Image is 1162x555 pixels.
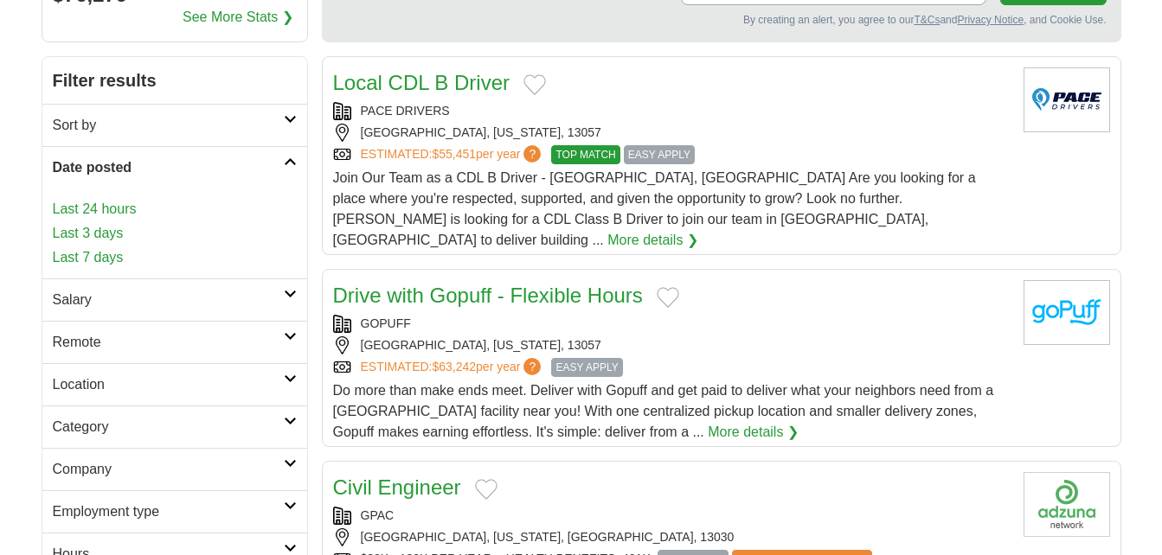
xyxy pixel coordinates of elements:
[53,247,297,268] a: Last 7 days
[1024,472,1110,537] img: Company logo
[657,287,679,308] button: Add to favorite jobs
[42,146,307,188] a: Date posted
[42,104,307,146] a: Sort by
[53,157,284,178] h2: Date posted
[42,490,307,533] a: Employment type
[607,230,698,251] a: More details ❯
[42,448,307,490] a: Company
[333,475,461,499] a: Civil Engineer
[432,360,476,373] span: $63,242
[333,336,1010,354] div: [GEOGRAPHIC_DATA], [US_STATE], 13057
[53,374,284,395] h2: Location
[551,145,620,164] span: TOP MATCH
[333,170,976,247] span: Join Our Team as a CDL B Driver - [GEOGRAPHIC_DATA], [GEOGRAPHIC_DATA] Are you looking for a plac...
[914,14,940,26] a: T&Cs
[708,422,799,443] a: More details ❯
[42,363,307,405] a: Location
[361,145,545,164] a: ESTIMATED:$55,451per year?
[53,223,297,244] a: Last 3 days
[475,479,498,500] button: Add to favorite jobs
[53,199,297,220] a: Last 24 hours
[337,12,1107,28] div: By creating an alert, you agree to our and , and Cookie Use.
[42,321,307,363] a: Remote
[53,501,284,522] h2: Employment type
[361,316,411,330] a: GOPUFF
[53,417,284,437] h2: Category
[1024,280,1110,345] img: goPuff logo
[432,147,476,161] span: $55,451
[53,115,284,136] h2: Sort by
[333,507,1010,525] div: GPAC
[333,124,1010,142] div: [GEOGRAPHIC_DATA], [US_STATE], 13057
[53,290,284,310] h2: Salary
[42,278,307,321] a: Salary
[333,284,643,307] a: Drive with Gopuff - Flexible Hours
[523,358,541,375] span: ?
[957,14,1024,26] a: Privacy Notice
[333,71,510,94] a: Local CDL B Driver
[624,145,695,164] span: EASY APPLY
[523,145,541,163] span: ?
[333,102,1010,120] div: PACE DRIVERS
[53,332,284,353] h2: Remote
[551,358,622,377] span: EASY APPLY
[333,528,1010,546] div: [GEOGRAPHIC_DATA], [US_STATE], [GEOGRAPHIC_DATA], 13030
[53,459,284,480] h2: Company
[333,383,994,439] span: Do more than make ends meet. Deliver with Gopuff and get paid to deliver what your neighbors need...
[361,358,545,377] a: ESTIMATED:$63,242per year?
[523,74,546,95] button: Add to favorite jobs
[42,405,307,448] a: Category
[42,57,307,104] h2: Filter results
[1024,67,1110,132] img: Company logo
[183,7,293,28] a: See More Stats ❯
